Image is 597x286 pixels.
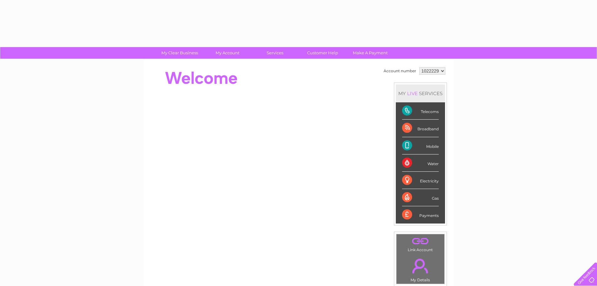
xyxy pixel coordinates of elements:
[249,47,301,59] a: Services
[402,189,439,206] div: Gas
[396,84,445,102] div: MY SERVICES
[297,47,348,59] a: Customer Help
[154,47,206,59] a: My Clear Business
[402,172,439,189] div: Electricity
[402,154,439,172] div: Water
[402,206,439,223] div: Payments
[398,255,443,277] a: .
[402,102,439,120] div: Telecoms
[344,47,396,59] a: Make A Payment
[396,234,445,254] td: Link Account
[402,120,439,137] div: Broadband
[202,47,253,59] a: My Account
[402,137,439,154] div: Mobile
[406,90,419,96] div: LIVE
[398,236,443,247] a: .
[396,253,445,284] td: My Details
[382,66,418,76] td: Account number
